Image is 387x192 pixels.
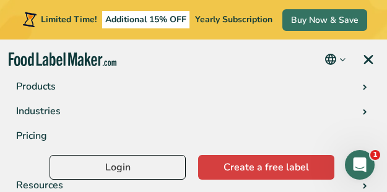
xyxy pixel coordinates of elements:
a: Login [50,155,186,180]
span: Additional 15% OFF [102,11,189,28]
a: menu [347,40,387,79]
a: Products [9,74,379,99]
span: 1 [370,150,380,160]
a: Pricing [9,123,379,148]
button: Change language [323,52,347,67]
span: Limited Time! [41,14,97,25]
a: Industries [9,99,379,123]
a: Buy Now & Save [282,9,367,31]
iframe: Intercom live chat [345,150,375,180]
a: Food Label Maker homepage [9,52,116,67]
span: Yearly Subscription [195,14,272,25]
a: Hire an Expert [9,148,379,173]
a: Create a free label [198,155,334,180]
